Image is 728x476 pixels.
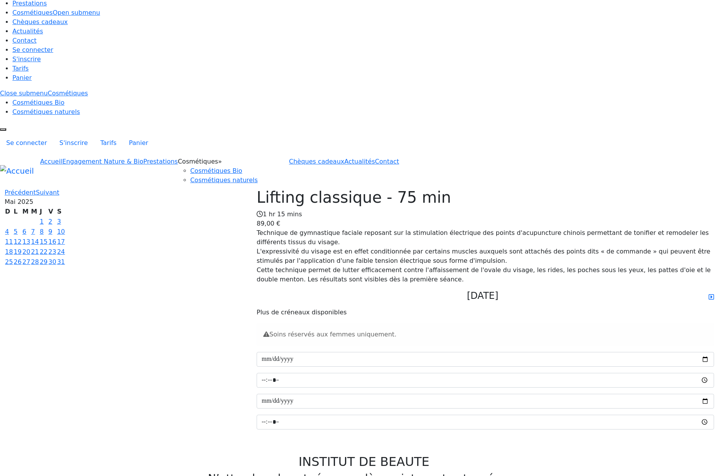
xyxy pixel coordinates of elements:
[289,158,345,165] a: Chèques cadeaux
[5,198,16,205] span: Mai
[36,189,59,196] a: Suivant
[31,208,37,215] span: Mercredi
[14,258,21,266] a: 26
[257,228,714,284] p: Technique de gymnastique faciale reposant sur la stimulation électrique des points d'acupuncture ...
[14,238,21,245] a: 12
[257,210,714,219] div: 1 hr 15 mins
[22,238,30,245] a: 13
[218,158,222,165] span: »
[14,208,17,215] span: Lundi
[12,99,64,106] a: Cosmétiques Bio
[143,158,178,165] a: Prestations
[22,248,30,255] a: 20
[57,248,65,255] a: 24
[94,135,123,151] a: Tarifs
[257,219,714,228] div: 89,00 €
[62,158,143,165] a: Engagement Nature & Bio
[190,167,242,174] a: Cosmétiques Bio
[467,290,498,302] h4: [DATE]
[178,158,222,165] span: Cosmétiques
[5,238,13,245] a: 11
[57,238,65,245] a: 17
[31,228,35,235] a: 7
[123,135,155,151] a: Panier
[5,189,36,196] a: Précédent
[22,208,29,215] span: Mardi
[12,18,68,26] a: Chèques cadeaux
[40,248,47,255] a: 22
[12,37,36,44] a: Contact
[48,248,56,255] a: 23
[31,258,39,266] a: 28
[14,248,21,255] a: 19
[48,218,52,225] a: 2
[5,248,13,255] a: 18
[57,258,65,266] a: 31
[40,218,43,225] a: 1
[12,108,80,116] a: Cosmétiques naturels
[48,90,88,97] span: Cosmétiques
[5,208,10,215] span: Dimanche
[53,135,94,151] a: S'inscrire
[5,258,13,266] a: 25
[48,258,56,266] a: 30
[48,228,52,235] a: 9
[40,238,47,245] a: 15
[12,65,29,72] a: Tarifs
[190,176,258,184] a: Cosmétiques naturels
[31,238,39,245] a: 14
[48,208,53,215] span: Vendredi
[40,258,47,266] a: 29
[57,218,61,225] a: 3
[40,158,62,165] a: Accueil
[12,9,100,16] a: Cosmétiques
[40,228,43,235] a: 8
[344,158,375,165] a: Actualités
[22,258,30,266] a: 27
[14,228,17,235] a: 5
[5,228,9,235] a: 4
[12,74,32,81] a: Panier
[22,228,26,235] a: 6
[53,9,100,16] span: Open submenu
[31,248,39,255] a: 21
[40,208,42,215] span: Jeudi
[12,28,43,35] a: Actualités
[375,158,399,165] a: Contact
[17,198,33,205] span: 2025
[257,188,714,207] h1: Lifting classique - 75 min
[48,238,56,245] a: 16
[5,454,723,469] h2: INSTITUT DE BEAUTE
[257,323,714,346] div: Soins réservés aux femmes uniquement.
[12,46,53,53] a: Se connecter
[57,228,65,235] a: 10
[257,308,714,317] div: Plus de créneaux disponibles
[12,55,41,63] a: S'inscrire
[57,208,62,215] span: Samedi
